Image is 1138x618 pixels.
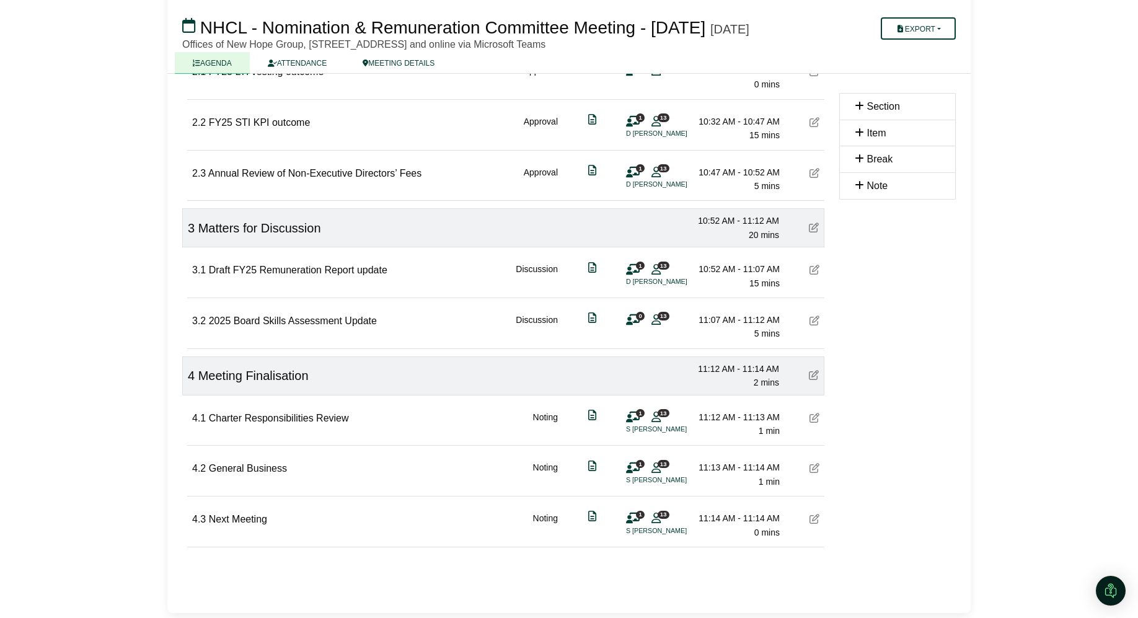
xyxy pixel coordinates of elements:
[192,316,206,326] span: 3.2
[192,514,206,524] span: 4.3
[692,214,779,227] div: 10:52 AM - 11:12 AM
[524,166,558,193] div: Approval
[182,39,545,50] span: Offices of New Hope Group, [STREET_ADDRESS] and online via Microsoft Teams
[693,313,780,327] div: 11:07 AM - 11:12 AM
[533,511,558,539] div: Noting
[658,409,669,417] span: 13
[192,463,206,474] span: 4.2
[867,154,893,164] span: Break
[626,179,719,190] li: D [PERSON_NAME]
[516,313,558,341] div: Discussion
[192,168,206,179] span: 2.3
[200,18,705,37] span: NHCL - Nomination & Remuneration Committee Meeting - [DATE]
[867,101,899,112] span: Section
[345,52,452,74] a: MEETING DETAILS
[209,463,287,474] span: General Business
[209,117,311,128] span: FY25 STI KPI outcome
[524,115,558,143] div: Approval
[209,413,349,423] span: Charter Responsibilities Review
[516,262,558,290] div: Discussion
[658,511,669,519] span: 13
[693,166,780,179] div: 10:47 AM - 10:52 AM
[693,115,780,128] div: 10:32 AM - 10:47 AM
[636,511,645,519] span: 1
[192,265,206,275] span: 3.1
[749,278,780,288] span: 15 mins
[754,528,780,537] span: 0 mins
[626,128,719,139] li: D [PERSON_NAME]
[524,64,558,92] div: Approval
[188,221,195,235] span: 3
[867,128,886,138] span: Item
[759,426,780,436] span: 1 min
[533,410,558,438] div: Noting
[692,362,779,376] div: 11:12 AM - 11:14 AM
[693,262,780,276] div: 10:52 AM - 11:07 AM
[749,230,779,240] span: 20 mins
[749,130,780,140] span: 15 mins
[626,424,719,435] li: S [PERSON_NAME]
[209,265,387,275] span: Draft FY25 Remuneration Report update
[693,461,780,474] div: 11:13 AM - 11:14 AM
[754,79,780,89] span: 0 mins
[658,164,669,172] span: 13
[693,511,780,525] div: 11:14 AM - 11:14 AM
[192,413,206,423] span: 4.1
[658,262,669,270] span: 13
[636,262,645,270] span: 1
[710,22,749,37] div: [DATE]
[175,52,250,74] a: AGENDA
[209,316,377,326] span: 2025 Board Skills Assessment Update
[759,477,780,487] span: 1 min
[636,460,645,468] span: 1
[754,377,779,387] span: 2 mins
[192,117,206,128] span: 2.2
[658,113,669,121] span: 13
[626,526,719,536] li: S [PERSON_NAME]
[198,221,321,235] span: Matters for Discussion
[754,329,780,338] span: 5 mins
[209,514,267,524] span: Next Meeting
[208,168,421,179] span: Annual Review of Non-Executive Directors’ Fees
[867,180,888,191] span: Note
[626,475,719,485] li: S [PERSON_NAME]
[881,17,956,40] button: Export
[636,164,645,172] span: 1
[533,461,558,488] div: Noting
[626,276,719,287] li: D [PERSON_NAME]
[636,409,645,417] span: 1
[658,460,669,468] span: 13
[693,410,780,424] div: 11:12 AM - 11:13 AM
[1096,576,1126,606] div: Open Intercom Messenger
[636,312,645,320] span: 0
[250,52,345,74] a: ATTENDANCE
[754,181,780,191] span: 5 mins
[658,312,669,320] span: 13
[188,369,195,382] span: 4
[198,369,309,382] span: Meeting Finalisation
[636,113,645,121] span: 1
